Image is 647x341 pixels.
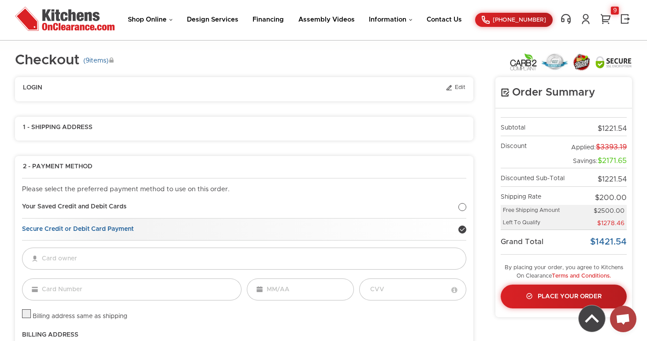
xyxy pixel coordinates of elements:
[501,86,627,99] h4: Order Summary
[501,136,568,154] td: Discount
[33,313,127,321] div: Billing address same as shipping
[253,16,284,23] a: Financing
[501,205,568,217] td: Free Shipping Amount
[610,306,636,332] a: Open chat
[594,208,625,214] span: $2500.00
[552,273,611,279] a: Terms and Conditions.
[22,196,466,219] a: Your Saved Credit and Debit Cards
[568,154,627,168] td: Savings:
[247,278,354,300] input: MM/AA
[501,118,568,136] td: Subtotal
[501,168,568,187] td: Discounted Sub-Total
[598,125,627,132] span: $1221.54
[22,226,134,232] strong: Secure Credit or Debit Card Payment
[597,220,625,226] span: $1278.46
[22,185,466,194] p: Please select the preferred payment method to use on this order.
[595,194,627,201] span: $200.00
[572,53,591,71] img: Secure Order
[22,204,126,210] strong: Your Saved Credit and Debit Cards
[22,278,242,300] input: Card Number
[15,7,115,31] img: Kitchens On Clearance
[83,57,114,65] small: ( items)
[598,157,627,164] span: $2171.65
[505,265,623,279] small: By placing your order, you agree to Kitchens On Clearance
[579,305,605,332] img: Back to top
[599,13,612,25] a: 9
[359,278,466,300] input: CVV
[446,84,465,92] a: Edit
[596,144,627,151] span: $3393.19
[427,16,462,23] a: Contact Us
[598,176,627,183] span: $1221.54
[23,163,93,171] span: 2 - Payment Method
[22,219,466,241] a: Secure Credit or Debit Card Payment
[541,53,568,70] img: Lowest Price Guarantee
[538,293,602,300] span: Place Your Order
[590,237,627,246] span: $1421.54
[493,17,546,23] span: [PHONE_NUMBER]
[22,248,466,270] input: Card owner
[187,16,238,23] a: Design Services
[501,217,568,230] td: Left To Qualify
[611,7,619,15] div: 9
[451,286,457,293] i: Small digits typically found at the back of the card.
[501,285,627,308] a: Place Your Order
[568,136,627,154] td: Applied:
[23,84,42,92] span: Login
[23,124,93,132] span: 1 - Shipping Address
[15,53,114,68] h1: Checkout
[86,57,89,64] span: 9
[595,56,632,69] img: Secure SSL Encyption
[298,16,355,23] a: Assembly Videos
[128,16,173,23] a: Shop Online
[501,230,568,255] td: Grand Total
[475,13,553,27] a: [PHONE_NUMBER]
[501,187,568,205] td: Shipping Rate
[369,16,413,23] a: Information
[509,53,537,71] img: Carb2 Compliant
